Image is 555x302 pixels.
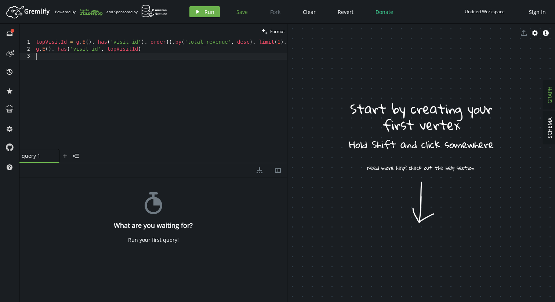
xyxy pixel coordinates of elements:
[303,8,316,15] span: Clear
[19,39,35,46] div: 1
[332,6,359,17] button: Revert
[128,237,179,243] div: Run your first query!
[231,6,253,17] button: Save
[376,8,393,15] span: Donate
[114,222,193,229] h4: What are you waiting for?
[529,8,546,15] span: Sign In
[260,24,287,39] button: Format
[141,5,167,18] img: AWS Neptune
[106,5,167,19] div: and Sponsored by
[55,6,103,18] div: Powered By
[19,46,35,53] div: 2
[189,6,220,17] button: Run
[465,9,505,14] div: Untitled Workspace
[236,8,248,15] span: Save
[264,6,286,17] button: Fork
[546,117,553,138] span: SCHEMA
[546,87,553,103] span: GRAPH
[270,8,280,15] span: Fork
[370,6,399,17] button: Donate
[204,8,214,15] span: Run
[297,6,321,17] button: Clear
[525,6,549,17] button: Sign In
[338,8,353,15] span: Revert
[22,152,51,159] span: query 1
[19,53,35,60] div: 3
[270,28,285,34] span: Format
